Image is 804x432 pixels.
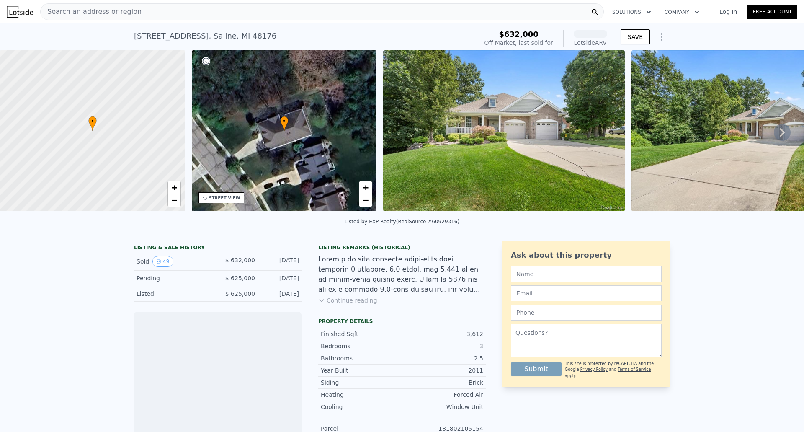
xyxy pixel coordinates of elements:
div: Siding [321,378,402,387]
span: − [171,195,177,205]
div: Brick [402,378,483,387]
img: Sale: 167511088 Parcel: 127827472 [383,50,625,211]
div: Window Unit [402,403,483,411]
span: $ 625,000 [225,290,255,297]
a: Log In [709,8,747,16]
img: Lotside [7,6,33,18]
button: View historical data [152,256,173,267]
span: $632,000 [499,30,539,39]
span: − [363,195,368,205]
button: Solutions [606,5,658,20]
span: + [171,182,177,193]
div: 2.5 [402,354,483,362]
div: 2011 [402,366,483,375]
div: Bathrooms [321,354,402,362]
a: Privacy Policy [580,367,608,372]
div: 3,612 [402,330,483,338]
div: [STREET_ADDRESS] , Saline , MI 48176 [134,30,276,42]
div: Listing Remarks (Historical) [318,244,486,251]
div: [DATE] [262,274,299,282]
a: Zoom out [168,194,180,207]
button: Show Options [653,28,670,45]
div: Year Built [321,366,402,375]
div: • [280,116,289,131]
a: Zoom out [359,194,372,207]
div: STREET VIEW [209,195,240,201]
span: Search an address or region [41,7,142,17]
div: 3 [402,342,483,350]
div: Lotside ARV [574,39,607,47]
input: Name [511,266,662,282]
div: Heating [321,391,402,399]
span: + [363,182,368,193]
a: Zoom in [359,181,372,194]
a: Zoom in [168,181,180,194]
div: Forced Air [402,391,483,399]
div: Pending [137,274,211,282]
input: Email [511,285,662,301]
button: Submit [511,362,562,376]
button: SAVE [621,29,650,44]
div: [DATE] [262,290,299,298]
div: Finished Sqft [321,330,402,338]
a: Free Account [747,5,797,19]
div: Cooling [321,403,402,411]
div: This site is protected by reCAPTCHA and the Google and apply. [565,361,662,379]
div: LISTING & SALE HISTORY [134,244,301,253]
div: Listed [137,290,211,298]
div: Off Market, last sold for [484,39,553,47]
span: • [88,117,97,125]
span: $ 625,000 [225,275,255,282]
span: $ 632,000 [225,257,255,264]
button: Continue reading [318,296,377,305]
div: • [88,116,97,131]
div: Property details [318,318,486,325]
span: • [280,117,289,125]
div: Listed by EXP Realty (RealSource #60929316) [345,219,459,225]
div: [DATE] [262,256,299,267]
div: Ask about this property [511,249,662,261]
div: Loremip do sita consecte adipi-elits doei temporin 0 utlabore, 6.0 etdol, mag 5,441 al en ad mini... [318,254,486,295]
div: Bedrooms [321,342,402,350]
div: Sold [137,256,211,267]
a: Terms of Service [618,367,651,372]
button: Company [658,5,706,20]
input: Phone [511,305,662,321]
